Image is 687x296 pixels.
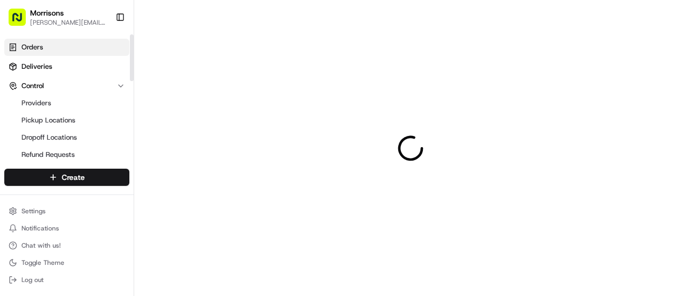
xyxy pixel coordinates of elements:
[21,150,75,160] span: Refund Requests
[182,105,195,118] button: Start new chat
[21,207,46,215] span: Settings
[107,182,130,190] span: Pylon
[21,155,82,166] span: Knowledge Base
[11,156,19,165] div: 📗
[36,102,176,113] div: Start new chat
[36,113,136,121] div: We're available if you need us!
[30,8,64,18] button: Morrisons
[21,224,59,233] span: Notifications
[62,172,85,183] span: Create
[21,42,43,52] span: Orders
[6,151,86,170] a: 📗Knowledge Base
[21,276,43,284] span: Log out
[86,151,177,170] a: 💻API Documentation
[4,238,129,253] button: Chat with us!
[21,115,75,125] span: Pickup Locations
[21,241,61,250] span: Chat with us!
[4,255,129,270] button: Toggle Theme
[91,156,99,165] div: 💻
[21,62,52,71] span: Deliveries
[76,181,130,190] a: Powered byPylon
[4,272,129,287] button: Log out
[101,155,172,166] span: API Documentation
[17,113,116,128] a: Pickup Locations
[21,81,44,91] span: Control
[11,10,32,32] img: Nash
[17,147,116,162] a: Refund Requests
[4,77,129,95] button: Control
[11,102,30,121] img: 1736555255976-a54dd68f-1ca7-489b-9aae-adbdc363a1c4
[21,133,77,142] span: Dropoff Locations
[17,96,116,111] a: Providers
[21,98,51,108] span: Providers
[17,130,116,145] a: Dropoff Locations
[28,69,193,80] input: Got a question? Start typing here...
[21,258,64,267] span: Toggle Theme
[4,58,129,75] a: Deliveries
[4,221,129,236] button: Notifications
[30,18,107,27] button: [PERSON_NAME][EMAIL_ADDRESS][PERSON_NAME][DOMAIN_NAME]
[4,204,129,219] button: Settings
[4,4,111,30] button: Morrisons[PERSON_NAME][EMAIL_ADDRESS][PERSON_NAME][DOMAIN_NAME]
[4,39,129,56] a: Orders
[4,169,129,186] button: Create
[11,42,195,60] p: Welcome 👋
